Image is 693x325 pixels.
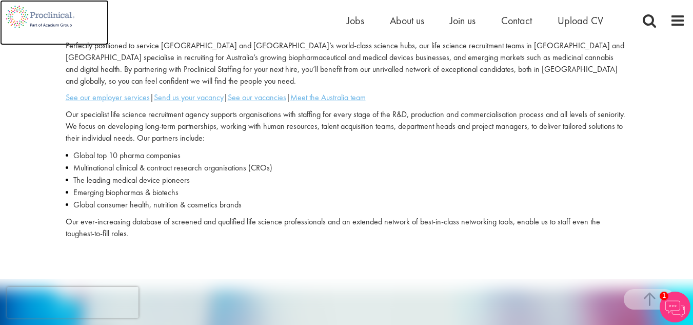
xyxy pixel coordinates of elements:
p: Our specialist life science recruitment agency supports organisations with staffing for every sta... [66,109,628,144]
li: Global consumer health, nutrition & cosmetics brands [66,199,628,211]
a: Jobs [347,14,364,27]
a: About us [390,14,424,27]
p: Our ever-increasing database of screened and qualified life science professionals and an extended... [66,216,628,240]
a: See our vacancies [228,92,286,103]
p: Perfectly positioned to service [GEOGRAPHIC_DATA] and [GEOGRAPHIC_DATA]’s world-class science hub... [66,40,628,87]
li: Global top 10 pharma companies [66,149,628,162]
iframe: reCAPTCHA [7,287,138,318]
li: The leading medical device pioneers [66,174,628,186]
li: Multinational clinical & contract research organisations (CROs) [66,162,628,174]
a: Send us your vacancy [154,92,224,103]
a: Join us [450,14,476,27]
a: See our employer services [66,92,150,103]
a: Upload CV [558,14,603,27]
a: Meet the Australia team [290,92,366,103]
span: 1 [660,292,668,300]
p: | | | [66,92,628,104]
li: Emerging biopharmas & biotechs [66,186,628,199]
a: Contact [501,14,532,27]
img: Chatbot [660,292,690,322]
